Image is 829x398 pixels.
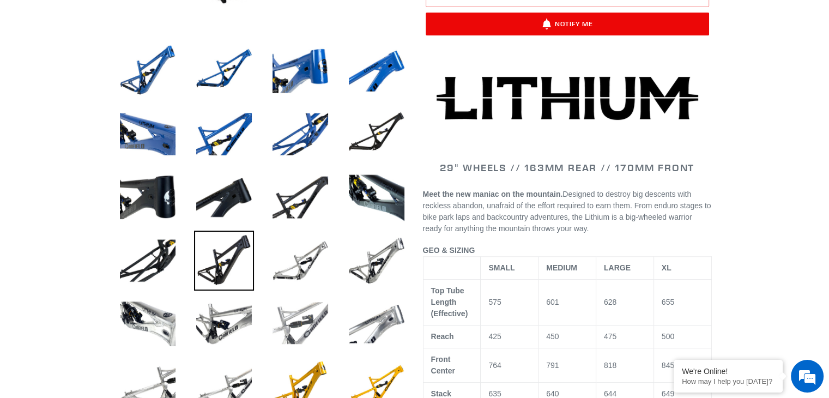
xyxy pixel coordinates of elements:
td: 475 [596,325,653,348]
span: MEDIUM [546,263,577,272]
td: 655 [653,280,711,325]
img: Load image into Gallery viewer, LITHIUM - Frameset [347,104,407,164]
span: Front Center [431,355,455,375]
img: Load image into Gallery viewer, LITHIUM - Frameset [270,41,330,101]
td: 601 [538,280,596,325]
td: 425 [481,325,538,348]
img: Load image into Gallery viewer, LITHIUM - Frameset [270,167,330,227]
span: Reach [431,332,454,341]
img: Load image into Gallery viewer, LITHIUM - Frameset [347,294,407,354]
div: Minimize live chat window [179,5,205,32]
td: 791 [538,348,596,383]
img: Load image into Gallery viewer, LITHIUM - Frameset [270,294,330,354]
td: 628 [596,280,653,325]
img: Load image into Gallery viewer, LITHIUM - Frameset [194,167,254,227]
div: Navigation go back [12,60,28,76]
span: LARGE [604,263,631,272]
div: We're Online! [682,367,774,376]
td: 500 [653,325,711,348]
td: 450 [538,325,596,348]
span: From enduro stages to bike park laps and backcountry adventures, the Lithium is a big-wheeled war... [423,201,711,233]
p: How may I help you today? [682,377,774,385]
span: 29" WHEELS // 163mm REAR // 170mm FRONT [440,161,694,174]
td: 764 [481,348,538,383]
img: Load image into Gallery viewer, LITHIUM - Frameset [194,104,254,164]
img: Load image into Gallery viewer, LITHIUM - Frameset [347,167,407,227]
img: Load image into Gallery viewer, LITHIUM - Frameset [118,231,178,291]
img: Lithium-Logo_480x480.png [437,76,698,120]
td: 845 [653,348,711,383]
img: Load image into Gallery viewer, LITHIUM - Frameset [194,294,254,354]
td: 575 [481,280,538,325]
img: Load image into Gallery viewer, LITHIUM - Frameset [270,231,330,291]
img: Load image into Gallery viewer, LITHIUM - Frameset [118,104,178,164]
span: Stack [431,389,451,398]
b: Meet the new maniac on the mountain. [423,190,563,198]
div: Chat with us now [73,61,199,75]
img: Load image into Gallery viewer, LITHIUM - Frameset [347,231,407,291]
textarea: Type your message and hit 'Enter' [5,275,208,313]
img: d_696896380_company_1647369064580_696896380 [35,55,62,82]
span: Top Tube Length (Effective) [431,286,468,318]
span: . [586,224,589,233]
span: SMALL [488,263,515,272]
img: Load image into Gallery viewer, LITHIUM - Frameset [270,104,330,164]
img: Load image into Gallery viewer, LITHIUM - Frameset [118,167,178,227]
span: XL [662,263,671,272]
img: Load image into Gallery viewer, LITHIUM - Frameset [347,41,407,101]
td: 818 [596,348,653,383]
span: GEO & SIZING [423,246,475,255]
img: Load image into Gallery viewer, LITHIUM - Frameset [194,41,254,101]
img: Load image into Gallery viewer, LITHIUM - Frameset [118,294,178,354]
button: Notify Me [426,13,709,35]
span: We're online! [63,126,150,236]
img: Load image into Gallery viewer, LITHIUM - Frameset [194,231,254,291]
span: Designed to destroy big descents with reckless abandon, unafraid of the effort required to earn t... [423,190,711,233]
img: Load image into Gallery viewer, LITHIUM - Frameset [118,41,178,101]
